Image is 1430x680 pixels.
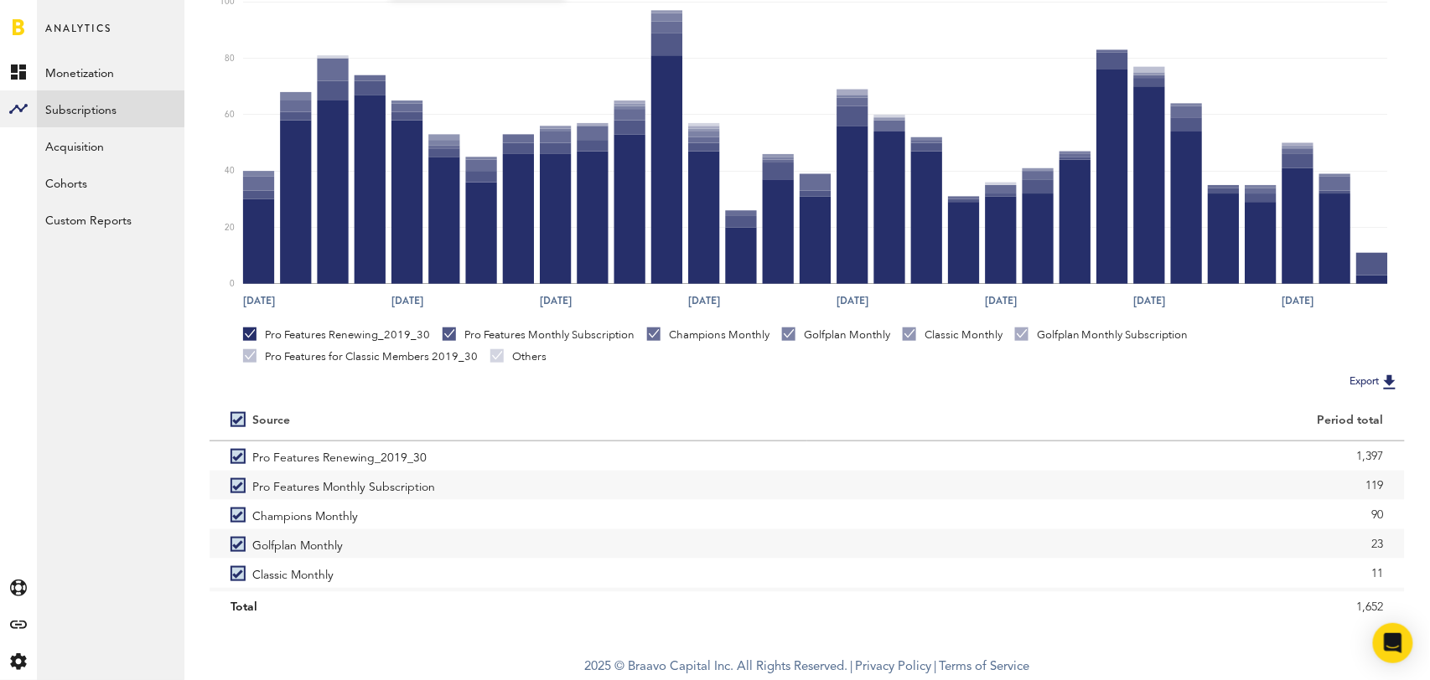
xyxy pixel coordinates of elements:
span: Champions Monthly [252,500,358,529]
div: 1,652 [828,595,1384,620]
div: Open Intercom Messenger [1373,623,1413,663]
text: [DATE] [1133,294,1165,309]
text: [DATE] [243,294,275,309]
a: Terms of Service [940,661,1030,673]
text: [DATE] [985,294,1017,309]
div: Classic Monthly [903,327,1003,343]
div: 23 [828,532,1384,557]
div: 6 [828,590,1384,616]
span: Pro Features Renewing_2019_30 [252,441,427,471]
text: [DATE] [688,294,720,309]
text: 40 [225,167,235,176]
div: Source [252,414,290,428]
a: Custom Reports [37,201,184,238]
div: 1,397 [828,444,1384,469]
text: 80 [225,54,235,63]
text: [DATE] [391,294,423,309]
div: Champions Monthly [647,327,769,343]
a: Subscriptions [37,90,184,127]
a: Monetization [37,54,184,90]
text: [DATE] [540,294,572,309]
div: Pro Features Renewing_2019_30 [243,327,430,343]
button: Export [1345,371,1405,393]
span: Support [35,12,96,27]
span: Pro Features Monthly Subscription [252,471,435,500]
div: 119 [828,473,1384,498]
a: Acquisition [37,127,184,164]
div: Golfplan Monthly Subscription [1015,327,1189,343]
img: Export [1380,372,1400,392]
div: Total [231,595,786,620]
span: 2025 © Braavo Capital Inc. All Rights Reserved. [585,655,848,680]
div: 90 [828,502,1384,528]
text: 60 [225,111,235,119]
a: Privacy Policy [856,661,932,673]
span: Golfplan Monthly Subscription [252,588,412,617]
text: [DATE] [1282,294,1313,309]
text: 0 [230,280,235,288]
div: Others [490,349,547,364]
div: Pro Features Monthly Subscription [443,327,635,343]
div: Golfplan Monthly [782,327,890,343]
a: Cohorts [37,164,184,201]
span: Classic Monthly [252,559,334,588]
text: 20 [225,224,235,232]
span: Golfplan Monthly [252,529,343,559]
div: Period total [828,414,1384,428]
span: Analytics [45,18,111,54]
div: Pro Features for Classic Members 2019_30 [243,349,478,364]
div: 11 [828,561,1384,586]
text: [DATE] [837,294,868,309]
